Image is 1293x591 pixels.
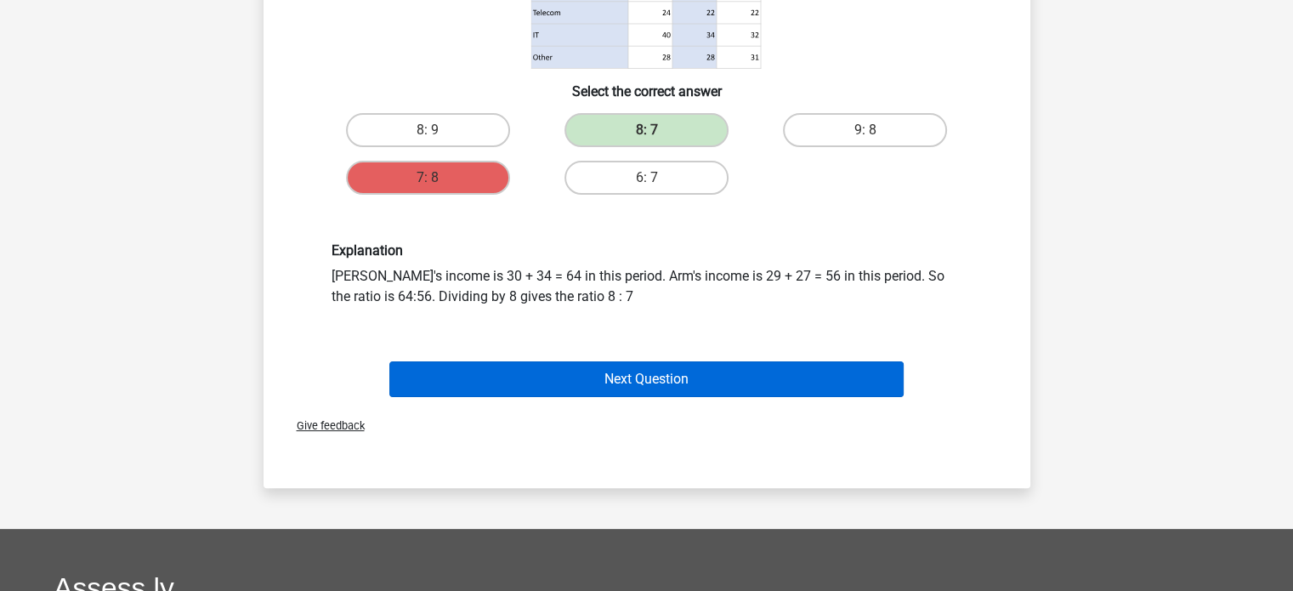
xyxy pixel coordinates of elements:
div: [PERSON_NAME]'s income is 30 + 34 = 64 in this period. Arm's income is 29 + 27 = 56 in this perio... [319,242,975,306]
button: Next Question [389,361,904,397]
h6: Explanation [332,242,962,259]
label: 8: 9 [346,113,510,147]
label: 8: 7 [564,113,729,147]
label: 6: 7 [564,161,729,195]
span: Give feedback [283,419,365,432]
label: 9: 8 [783,113,947,147]
h6: Select the correct answer [291,70,1003,99]
label: 7: 8 [346,161,510,195]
